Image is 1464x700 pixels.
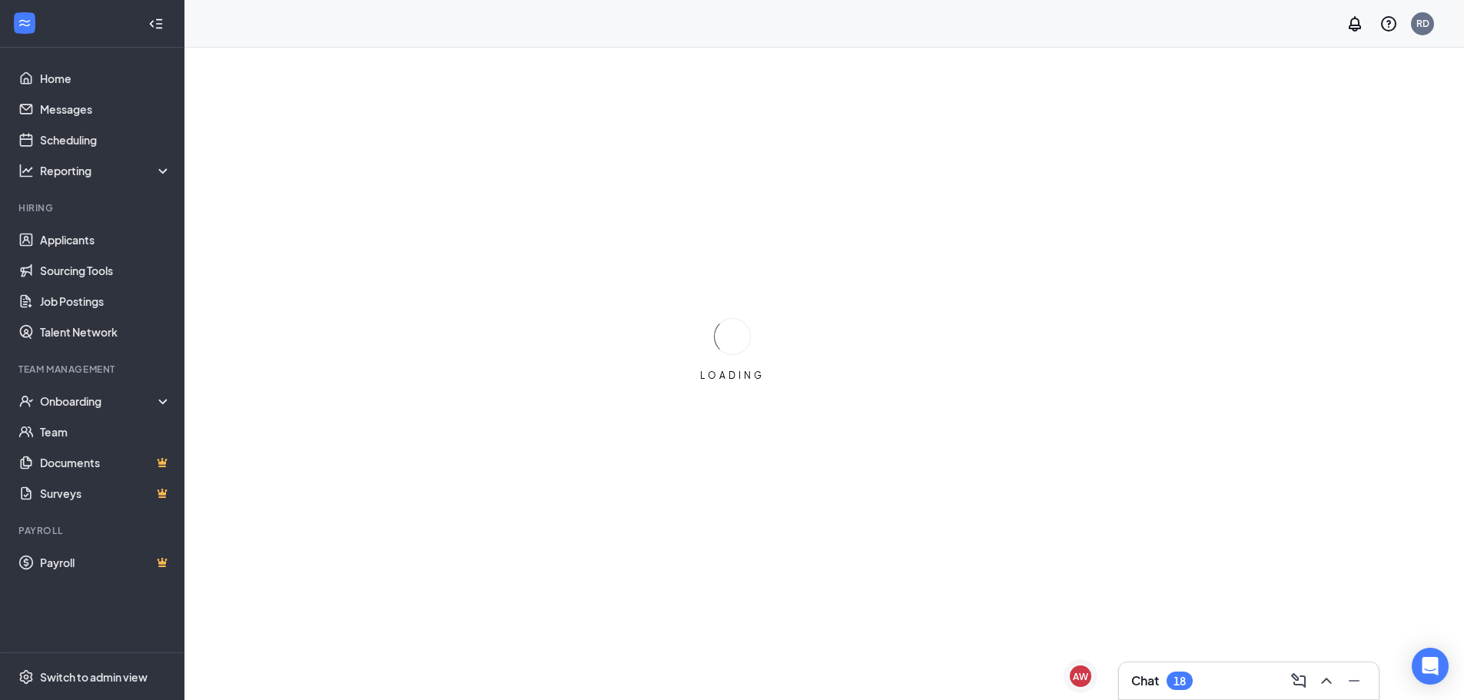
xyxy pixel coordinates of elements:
[40,478,171,509] a: SurveysCrown
[1416,17,1429,30] div: RD
[1345,672,1363,690] svg: Minimize
[1174,675,1186,688] div: 18
[1073,670,1088,683] div: AW
[40,124,171,155] a: Scheduling
[40,447,171,478] a: DocumentsCrown
[18,393,34,409] svg: UserCheck
[694,369,771,382] div: LOADING
[40,317,171,347] a: Talent Network
[40,547,171,578] a: PayrollCrown
[40,393,158,409] div: Onboarding
[40,416,171,447] a: Team
[1412,648,1449,685] div: Open Intercom Messenger
[18,524,168,537] div: Payroll
[40,669,148,685] div: Switch to admin view
[18,669,34,685] svg: Settings
[1317,672,1336,690] svg: ChevronUp
[40,63,171,94] a: Home
[40,255,171,286] a: Sourcing Tools
[40,94,171,124] a: Messages
[18,201,168,214] div: Hiring
[17,15,32,31] svg: WorkstreamLogo
[18,363,168,376] div: Team Management
[1290,672,1308,690] svg: ComposeMessage
[1314,668,1339,693] button: ChevronUp
[1286,668,1311,693] button: ComposeMessage
[148,16,164,32] svg: Collapse
[18,163,34,178] svg: Analysis
[40,224,171,255] a: Applicants
[1379,15,1398,33] svg: QuestionInfo
[40,163,172,178] div: Reporting
[1342,668,1366,693] button: Minimize
[1346,15,1364,33] svg: Notifications
[40,286,171,317] a: Job Postings
[1131,672,1159,689] h3: Chat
